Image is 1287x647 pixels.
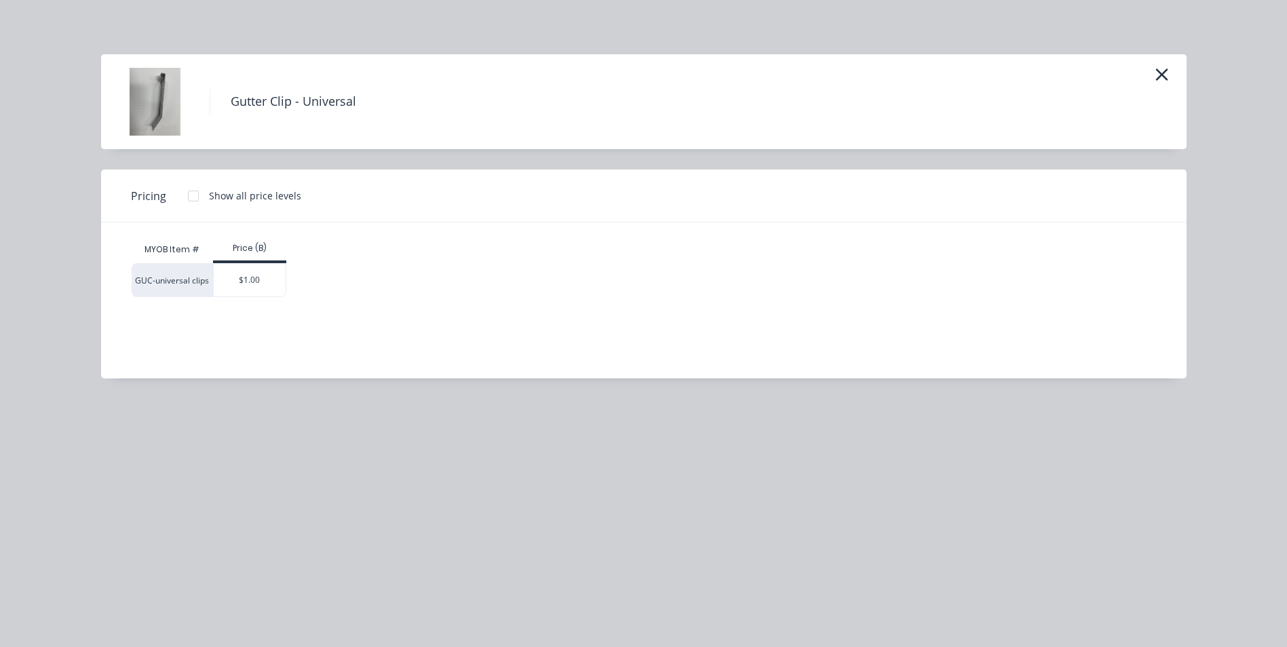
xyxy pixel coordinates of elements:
div: GUC-universal clips [132,263,213,297]
h4: Gutter Clip - Universal [210,89,377,115]
img: Gutter Clip - Universal [121,68,189,136]
div: Show all price levels [209,189,301,203]
div: Price (B) [213,242,287,254]
span: Pricing [131,188,166,204]
div: MYOB Item # [132,236,213,263]
div: $1.00 [214,264,286,296]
